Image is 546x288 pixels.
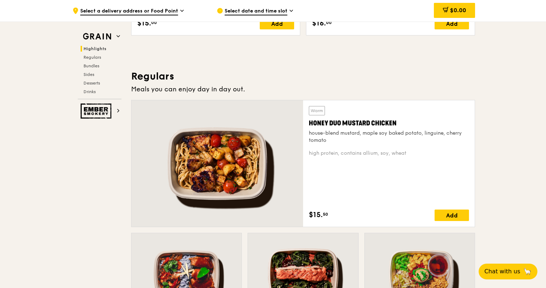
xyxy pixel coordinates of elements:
[523,267,532,276] span: 🦙
[81,30,114,43] img: Grain web logo
[479,264,537,279] button: Chat with us🦙
[309,130,469,144] div: house-blend mustard, maple soy baked potato, linguine, cherry tomato
[225,8,287,15] span: Select date and time slot
[83,55,101,60] span: Regulars
[83,63,99,68] span: Bundles
[81,104,114,119] img: Ember Smokery web logo
[326,20,332,25] span: 00
[435,18,469,29] div: Add
[137,18,151,29] span: $15.
[260,18,294,29] div: Add
[435,210,469,221] div: Add
[450,7,466,14] span: $0.00
[80,8,178,15] span: Select a delivery address or Food Point
[151,20,157,25] span: 00
[83,72,94,77] span: Sides
[312,18,326,29] span: $16.
[309,150,469,157] div: high protein, contains allium, soy, wheat
[323,211,328,217] span: 50
[309,210,323,220] span: $15.
[83,81,100,86] span: Desserts
[309,118,469,128] div: Honey Duo Mustard Chicken
[83,46,106,51] span: Highlights
[309,106,325,115] div: Warm
[131,84,475,94] div: Meals you can enjoy day in day out.
[484,267,520,276] span: Chat with us
[83,89,96,94] span: Drinks
[131,70,475,83] h3: Regulars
